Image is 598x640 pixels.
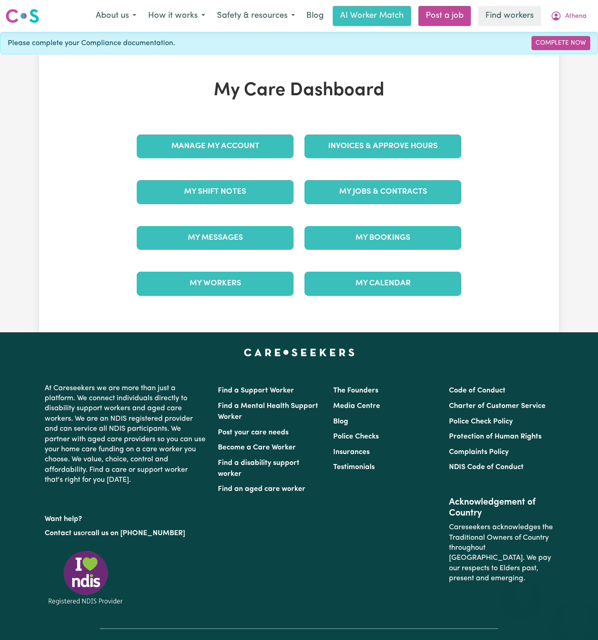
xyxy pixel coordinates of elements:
[218,387,294,394] a: Find a Support Worker
[449,464,524,471] a: NDIS Code of Conduct
[304,134,461,158] a: Invoices & Approve Hours
[304,226,461,250] a: My Bookings
[45,530,81,537] a: Contact us
[137,272,294,295] a: My Workers
[142,6,211,26] button: How it works
[211,6,301,26] button: Safety & resources
[449,418,513,425] a: Police Check Policy
[218,444,296,451] a: Become a Care Worker
[449,497,553,519] h2: Acknowledgement of Country
[244,349,355,356] a: Careseekers home page
[5,5,39,26] a: Careseekers logo
[449,449,509,456] a: Complaints Policy
[8,38,175,49] span: Please complete your Compliance documentation.
[131,80,467,102] h1: My Care Dashboard
[218,403,318,421] a: Find a Mental Health Support Worker
[333,418,348,425] a: Blog
[88,530,185,537] a: call us on [PHONE_NUMBER]
[45,380,207,489] p: At Careseekers we are more than just a platform. We connect individuals directly to disability su...
[218,429,289,436] a: Post your care needs
[545,6,593,26] button: My Account
[333,403,380,410] a: Media Centre
[45,549,127,606] img: Registered NDIS provider
[45,525,207,542] p: or
[562,604,591,633] iframe: Button to launch messaging window
[304,180,461,204] a: My Jobs & Contracts
[137,134,294,158] a: Manage My Account
[90,6,142,26] button: About us
[333,464,375,471] a: Testimonials
[478,6,541,26] a: Find workers
[531,36,590,50] a: Complete Now
[137,180,294,204] a: My Shift Notes
[333,433,379,440] a: Police Checks
[137,226,294,250] a: My Messages
[301,6,329,26] a: Blog
[45,511,207,524] p: Want help?
[513,582,531,600] iframe: Close message
[304,272,461,295] a: My Calendar
[418,6,471,26] a: Post a job
[333,449,370,456] a: Insurances
[449,433,541,440] a: Protection of Human Rights
[449,387,505,394] a: Code of Conduct
[333,6,411,26] a: AI Worker Match
[449,403,546,410] a: Charter of Customer Service
[218,459,299,478] a: Find a disability support worker
[449,519,553,587] p: Careseekers acknowledges the Traditional Owners of Country throughout [GEOGRAPHIC_DATA]. We pay o...
[333,387,378,394] a: The Founders
[218,485,305,493] a: Find an aged care worker
[565,11,587,21] span: Athena
[5,8,39,24] img: Careseekers logo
